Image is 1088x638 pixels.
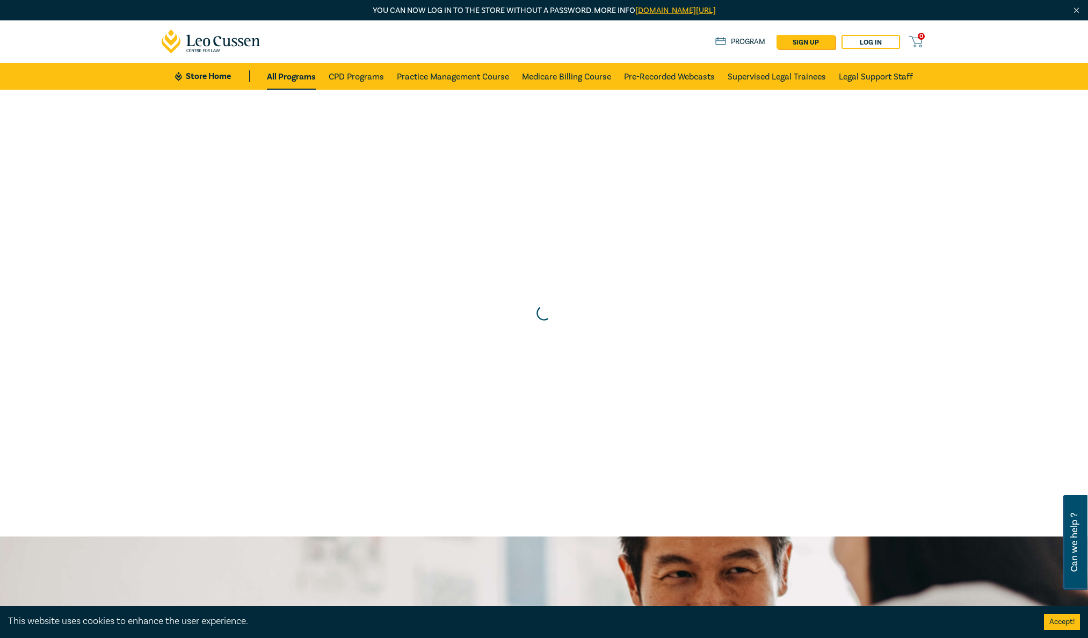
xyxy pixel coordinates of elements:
[162,5,926,17] p: You can now log in to the store without a password. More info
[842,35,900,49] a: Log in
[1044,614,1080,630] button: Accept cookies
[918,33,925,40] span: 0
[635,5,716,16] a: [DOMAIN_NAME][URL]
[397,63,509,90] a: Practice Management Course
[267,63,316,90] a: All Programs
[8,614,1028,628] div: This website uses cookies to enhance the user experience.
[329,63,384,90] a: CPD Programs
[777,35,835,49] a: sign up
[715,36,765,48] a: Program
[1069,502,1079,583] span: Can we help ?
[175,70,250,82] a: Store Home
[1072,6,1081,15] img: Close
[839,63,913,90] a: Legal Support Staff
[728,63,826,90] a: Supervised Legal Trainees
[624,63,715,90] a: Pre-Recorded Webcasts
[522,63,611,90] a: Medicare Billing Course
